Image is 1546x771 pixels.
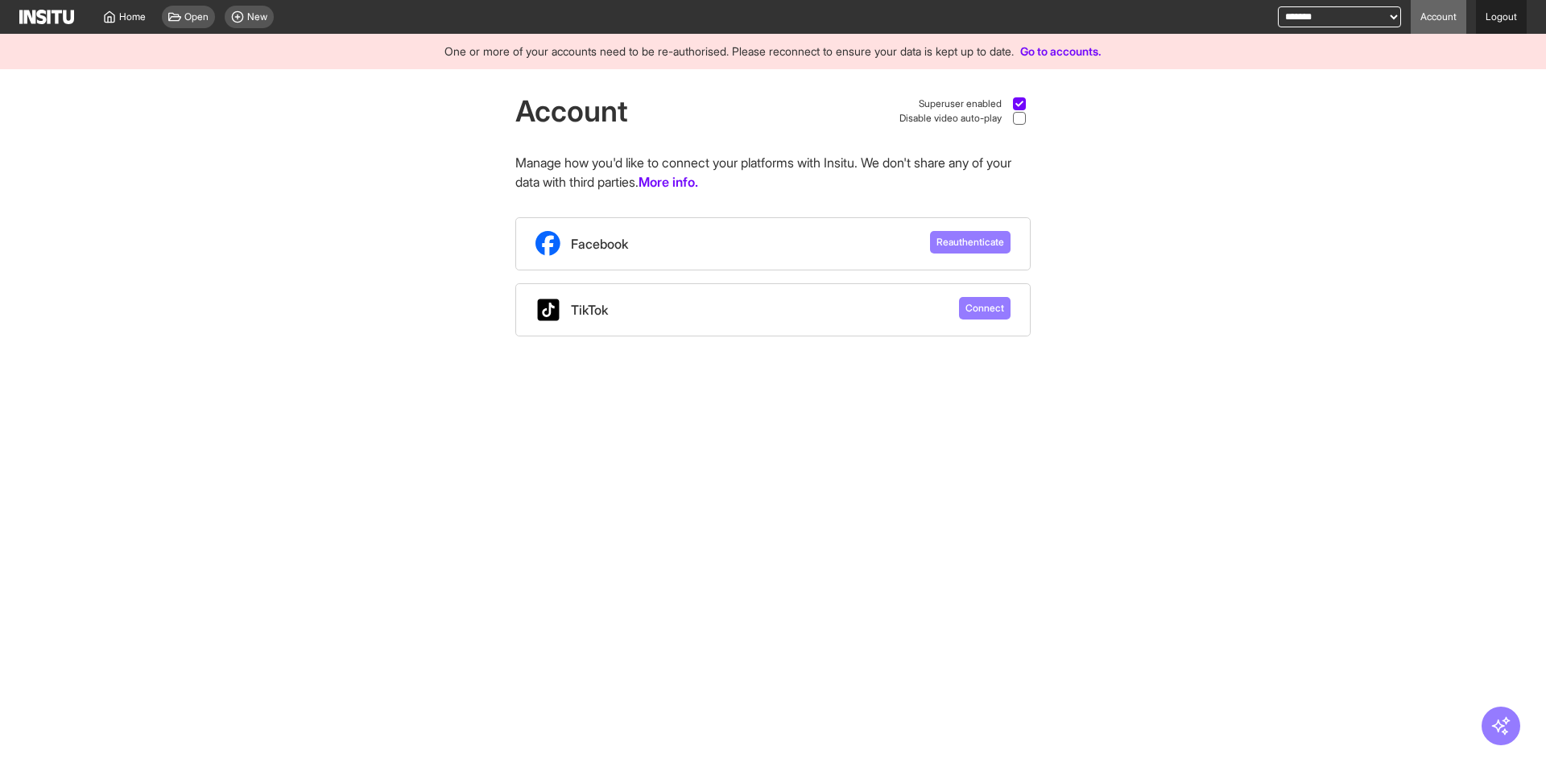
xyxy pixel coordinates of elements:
[965,302,1004,315] span: Connect
[639,172,698,192] a: More info.
[936,236,1004,249] span: Reauthenticate
[919,97,1002,110] span: Superuser enabled
[571,234,628,254] span: Facebook
[515,95,628,127] h1: Account
[119,10,146,23] span: Home
[515,153,1031,192] p: Manage how you'd like to connect your platforms with Insitu. We don't share any of your data with...
[19,10,74,24] img: Logo
[571,300,608,320] span: TikTok
[959,297,1011,320] button: Connect
[930,231,1011,254] button: Reauthenticate
[899,112,1002,125] span: Disable video auto-play
[1020,44,1102,58] a: Go to accounts.
[184,10,209,23] span: Open
[444,44,1014,58] span: One or more of your accounts need to be re-authorised. Please reconnect to ensure your data is ke...
[247,10,267,23] span: New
